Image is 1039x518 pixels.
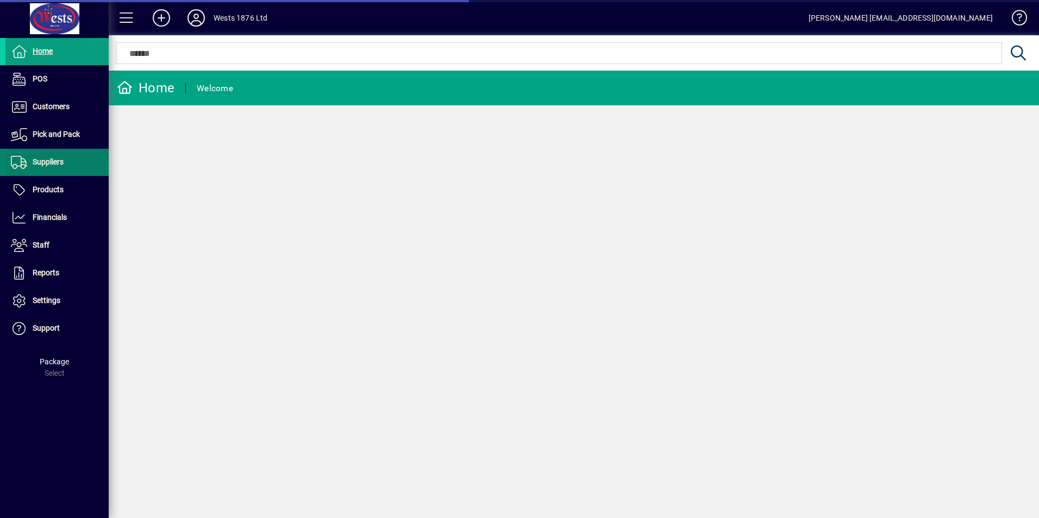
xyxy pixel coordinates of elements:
[5,93,109,121] a: Customers
[5,121,109,148] a: Pick and Pack
[179,8,214,28] button: Profile
[33,130,80,138] span: Pick and Pack
[5,176,109,204] a: Products
[33,102,70,111] span: Customers
[33,241,49,249] span: Staff
[197,80,233,97] div: Welcome
[5,204,109,231] a: Financials
[33,185,64,194] span: Products
[33,74,47,83] span: POS
[40,357,69,366] span: Package
[5,287,109,314] a: Settings
[214,9,267,27] div: Wests 1876 Ltd
[809,9,993,27] div: [PERSON_NAME] [EMAIL_ADDRESS][DOMAIN_NAME]
[5,232,109,259] a: Staff
[33,213,67,222] span: Financials
[5,149,109,176] a: Suppliers
[33,157,64,166] span: Suppliers
[117,79,174,97] div: Home
[33,47,53,55] span: Home
[1004,2,1025,37] a: Knowledge Base
[5,315,109,342] a: Support
[33,324,60,332] span: Support
[33,268,59,277] span: Reports
[33,296,60,305] span: Settings
[5,260,109,287] a: Reports
[5,66,109,93] a: POS
[144,8,179,28] button: Add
